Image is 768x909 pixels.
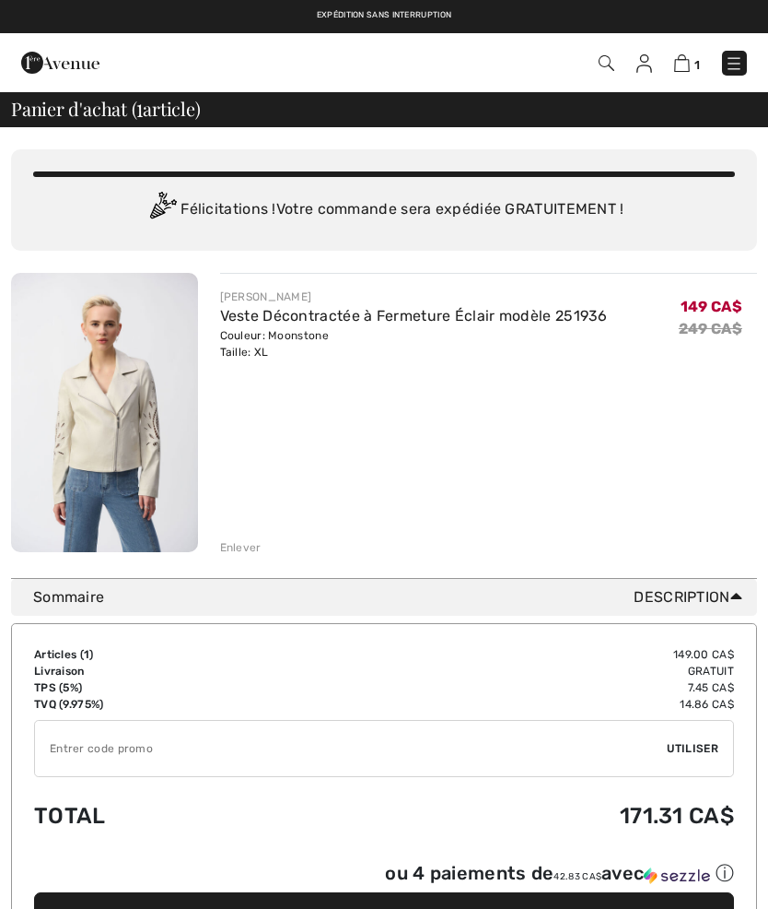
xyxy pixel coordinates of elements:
img: Menu [725,54,743,73]
div: Sommaire [33,586,750,608]
span: 1 [84,648,89,661]
div: Enlever [220,539,262,556]
a: Veste Décontractée à Fermeture Éclair modèle 251936 [220,307,608,325]
span: Description [634,586,750,608]
span: 1 [136,95,143,119]
div: Félicitations ! Votre commande sera expédiée GRATUITEMENT ! [33,192,735,229]
td: 149.00 CA$ [303,646,734,663]
img: Panier d'achat [674,54,690,72]
td: Livraison [34,663,303,679]
img: Congratulation2.svg [144,192,180,229]
img: Veste Décontractée à Fermeture Éclair modèle 251936 [11,273,198,552]
td: 7.45 CA$ [303,679,734,696]
td: Articles ( ) [34,646,303,663]
img: Sezzle [644,868,710,884]
td: 14.86 CA$ [303,696,734,713]
div: Couleur: Moonstone Taille: XL [220,327,608,360]
span: 149 CA$ [681,298,742,315]
img: 1ère Avenue [21,44,99,81]
a: 1ère Avenue [21,53,99,70]
div: [PERSON_NAME] [220,289,608,305]
input: Code promo [35,721,667,776]
a: 1 [674,52,700,74]
img: Mes infos [636,54,652,73]
span: Panier d'achat ( article) [11,100,201,118]
div: ou 4 paiements de42.83 CA$avecSezzle Cliquez pour en savoir plus sur Sezzle [34,861,734,892]
td: TPS (5%) [34,679,303,696]
td: Total [34,785,303,847]
span: Utiliser [667,740,718,757]
img: Recherche [599,55,614,71]
td: Gratuit [303,663,734,679]
span: 42.83 CA$ [553,871,601,882]
span: 1 [694,58,700,72]
td: 171.31 CA$ [303,785,734,847]
td: TVQ (9.975%) [34,696,303,713]
div: ou 4 paiements de avec [385,861,734,886]
s: 249 CA$ [679,320,742,337]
